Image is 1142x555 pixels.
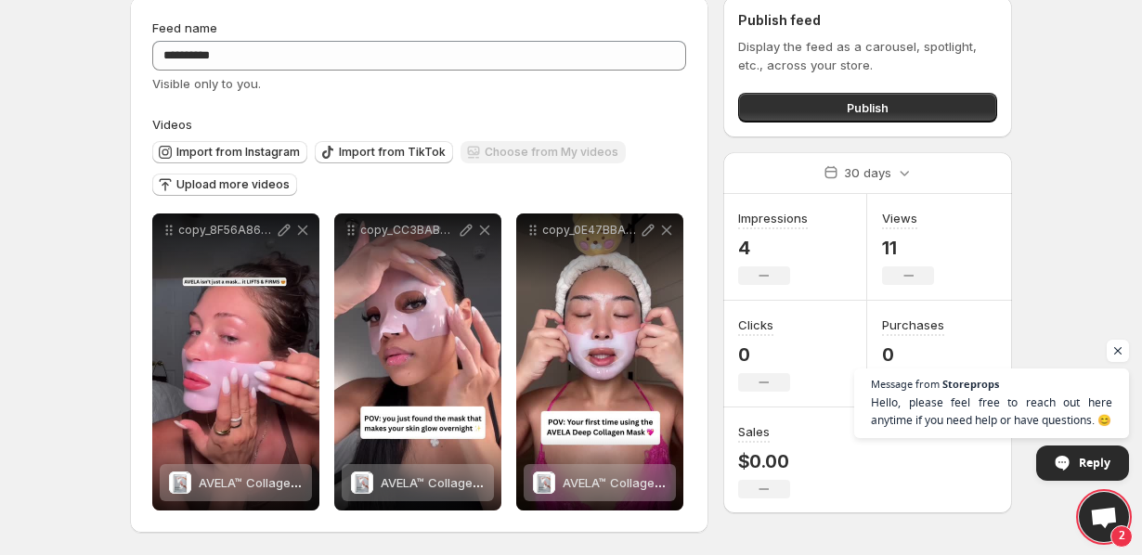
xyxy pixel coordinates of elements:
h3: Impressions [738,209,808,227]
span: Import from TikTok [339,145,446,160]
span: Reply [1079,446,1110,479]
span: Upload more videos [176,177,290,192]
span: Visible only to you. [152,76,261,91]
button: Import from Instagram [152,141,307,163]
span: AVELA™ Collagen Mask [563,475,696,490]
p: 11 [882,237,934,259]
button: Publish [738,93,997,123]
p: 4 [738,237,808,259]
h3: Sales [738,422,770,441]
h2: Publish feed [738,11,997,30]
div: copy_CC3BAB68-3324-40E9-8244-0E0C98850892AVELA™ Collagen MaskAVELA™ Collagen Mask [334,213,501,510]
span: Feed name [152,20,217,35]
img: AVELA™ Collagen Mask [533,471,555,494]
h3: Purchases [882,316,944,334]
span: AVELA™ Collagen Mask [381,475,514,490]
button: Upload more videos [152,174,297,196]
p: 30 days [844,163,891,182]
h3: Views [882,209,917,227]
div: copy_8F56A86F-5DB7-4A55-82D7-EBEFE000F1CDAVELA™ Collagen MaskAVELA™ Collagen Mask [152,213,319,510]
img: AVELA™ Collagen Mask [169,471,191,494]
span: Publish [847,98,889,117]
p: 0 [738,343,790,366]
span: Hello, please feel free to reach out here anytime if you need help or have questions. 😊 [871,394,1112,429]
span: AVELA™ Collagen Mask [199,475,332,490]
p: Display the feed as a carousel, spotlight, etc., across your store. [738,37,997,74]
div: copy_0E47BBA5-96CB-456C-9582-19626D6DE12CAVELA™ Collagen MaskAVELA™ Collagen Mask [516,213,683,510]
p: $0.00 [738,450,790,472]
img: AVELA™ Collagen Mask [351,471,373,494]
p: copy_CC3BAB68-3324-40E9-8244-0E0C98850892 [360,223,457,238]
h3: Clicks [738,316,773,334]
p: copy_8F56A86F-5DB7-4A55-82D7-EBEFE000F1CD [178,223,275,238]
span: Storeprops [942,379,999,389]
span: Import from Instagram [176,145,300,160]
button: Import from TikTok [315,141,453,163]
div: Open chat [1079,492,1129,542]
span: Videos [152,117,192,132]
span: Message from [871,379,940,389]
p: 0 [882,343,944,366]
span: 2 [1110,525,1133,548]
p: copy_0E47BBA5-96CB-456C-9582-19626D6DE12C [542,223,639,238]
